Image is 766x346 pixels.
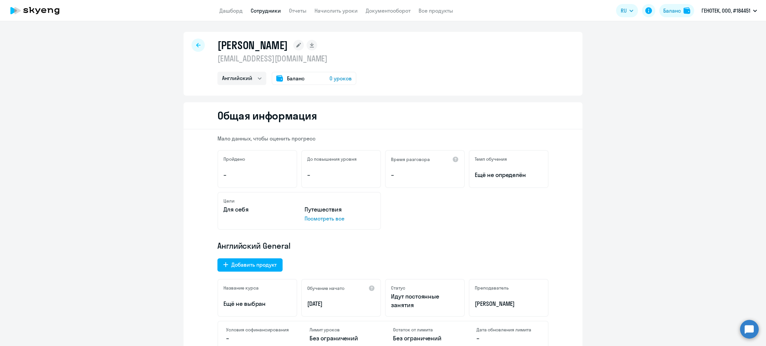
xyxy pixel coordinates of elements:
img: balance [684,7,690,14]
a: Начислить уроки [315,7,358,14]
p: – [226,334,290,343]
p: Для себя [223,205,294,214]
h4: Остаток от лимита [393,327,456,333]
button: RU [616,4,638,17]
h5: Название курса [223,285,259,291]
h5: До повышения уровня [307,156,357,162]
h4: Лимит уроков [310,327,373,333]
p: Ещё не выбран [223,300,291,308]
span: 0 уроков [329,74,352,82]
span: Ещё не определён [475,171,543,179]
a: Все продукты [419,7,453,14]
button: Добавить продукт [217,258,283,272]
span: RU [621,7,627,15]
p: Посмотреть все [305,215,375,222]
p: Без ограничений [393,334,456,343]
a: Документооборот [366,7,411,14]
button: ГЕНОТЕК, ООО, #184451 [698,3,760,19]
h1: [PERSON_NAME] [217,39,288,52]
p: Без ограничений [310,334,373,343]
span: Английский General [217,240,291,251]
a: Дашборд [219,7,243,14]
h5: Обучение начато [307,285,344,291]
h4: Дата обновления лимита [476,327,540,333]
div: Добавить продукт [231,261,277,269]
a: Отчеты [289,7,307,14]
h5: Время разговора [391,156,430,162]
p: [DATE] [307,300,375,308]
h5: Статус [391,285,405,291]
h5: Преподаватель [475,285,509,291]
h4: Условия софинансирования [226,327,290,333]
p: Мало данных, чтобы оценить прогресс [217,135,549,142]
p: [PERSON_NAME] [475,300,543,308]
h2: Общая информация [217,109,317,122]
p: – [223,171,291,179]
p: ГЕНОТЕК, ООО, #184451 [702,7,750,15]
p: Идут постоянные занятия [391,292,459,309]
p: Путешествия [305,205,375,214]
h5: Темп обучения [475,156,507,162]
span: Баланс [287,74,305,82]
a: Сотрудники [251,7,281,14]
div: Баланс [663,7,681,15]
p: – [476,334,540,343]
p: [EMAIL_ADDRESS][DOMAIN_NAME] [217,53,356,64]
h5: Пройдено [223,156,245,162]
p: – [307,171,375,179]
p: – [391,171,459,179]
h5: Цели [223,198,234,204]
button: Балансbalance [659,4,694,17]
